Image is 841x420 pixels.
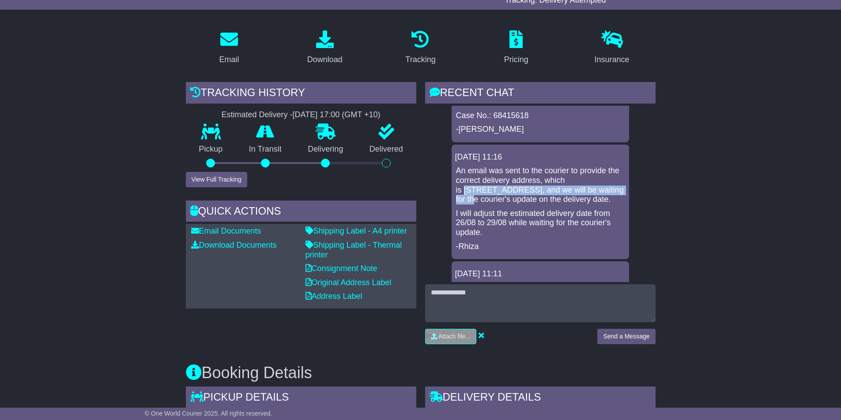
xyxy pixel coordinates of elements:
div: [DATE] 17:00 (GMT +10) [293,110,381,120]
div: Tracking history [186,82,416,106]
p: Delivering [295,145,357,154]
a: Email Documents [191,227,261,235]
a: Email [213,27,245,69]
p: Pickup [186,145,236,154]
a: Consignment Note [305,264,377,273]
a: Download Documents [191,241,277,249]
div: Quick Actions [186,201,416,224]
a: Download [302,27,348,69]
p: An email was sent to the courier to provide the correct delivery address, which is [STREET_ADDRES... [456,166,625,204]
div: [DATE] 11:16 [455,152,626,162]
div: Pricing [504,54,528,66]
div: Tracking [405,54,435,66]
div: RECENT CHAT [425,82,656,106]
a: Pricing [498,27,534,69]
span: © One World Courier 2025. All rights reserved. [145,410,272,417]
div: Email [219,54,239,66]
button: View Full Tracking [186,172,247,187]
div: Pickup Details [186,387,416,410]
a: Shipping Label - A4 printer [305,227,407,235]
div: [DATE] 11:11 [455,269,626,279]
p: -Rhiza [456,242,625,252]
div: Download [307,54,343,66]
a: Shipping Label - Thermal printer [305,241,402,259]
h3: Booking Details [186,364,656,382]
div: Insurance [595,54,630,66]
p: In Transit [236,145,295,154]
p: Case No.: 68415618 [456,111,625,121]
div: Estimated Delivery - [186,110,416,120]
a: Insurance [589,27,635,69]
a: Tracking [400,27,441,69]
a: Original Address Label [305,278,392,287]
p: Delivered [356,145,416,154]
div: Delivery Details [425,387,656,410]
p: -[PERSON_NAME] [456,125,625,134]
button: Send a Message [597,329,655,344]
a: Address Label [305,292,362,301]
p: I will adjust the estimated delivery date from 26/08 to 29/08 while waiting for the courier's upd... [456,209,625,238]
